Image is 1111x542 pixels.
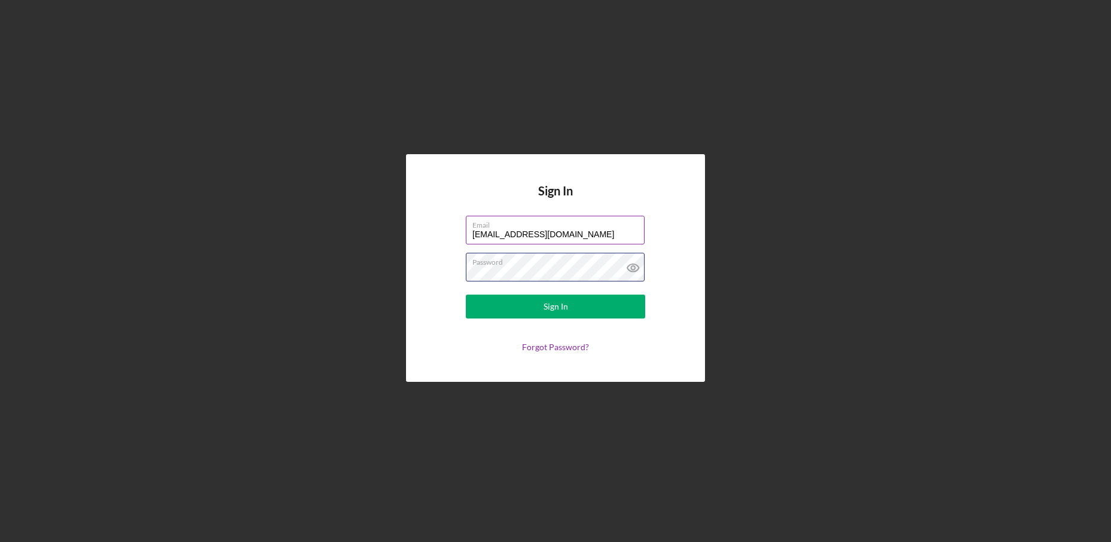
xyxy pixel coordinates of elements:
[472,216,645,229] label: Email
[522,342,589,352] a: Forgot Password?
[466,295,645,319] button: Sign In
[544,295,568,319] div: Sign In
[538,184,573,216] h4: Sign In
[472,253,645,267] label: Password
